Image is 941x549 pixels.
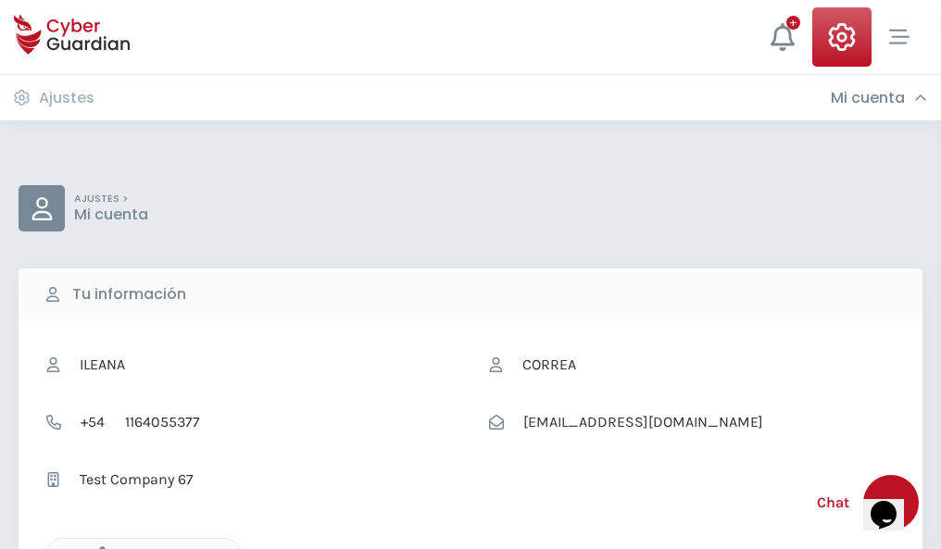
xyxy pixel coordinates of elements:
span: Chat [817,492,849,514]
div: Mi cuenta [831,89,927,107]
h3: Ajustes [39,89,94,107]
div: + [786,16,800,30]
h3: Mi cuenta [831,89,905,107]
iframe: chat widget [863,475,922,530]
b: Tu información [72,283,186,306]
span: +54 [70,405,115,440]
p: AJUSTES > [74,193,148,206]
p: Mi cuenta [74,206,148,224]
input: Teléfono [115,405,452,440]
